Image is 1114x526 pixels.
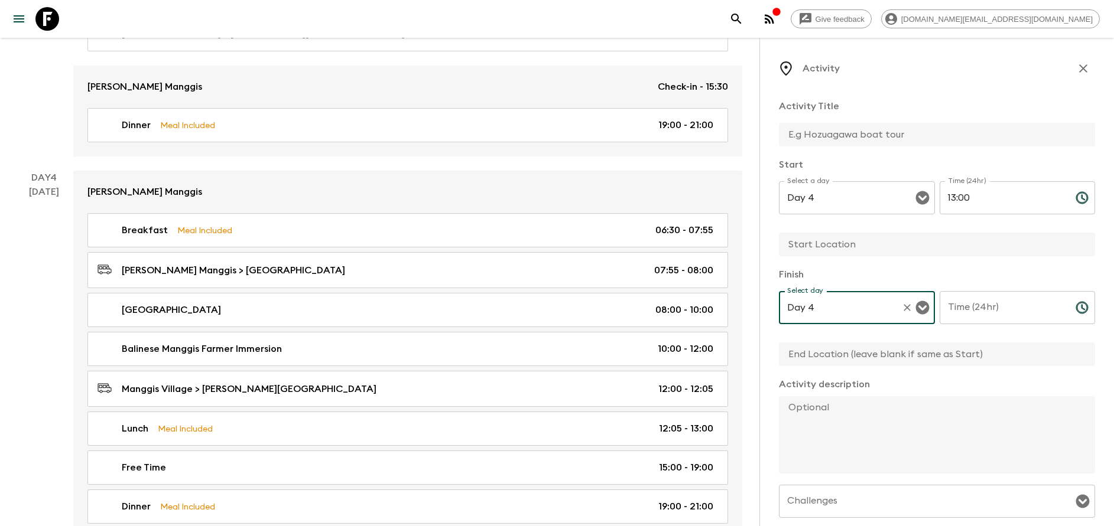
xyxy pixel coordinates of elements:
p: Finish [779,267,1095,282]
button: menu [7,7,31,31]
p: 15:00 - 19:00 [659,460,713,475]
p: 19:00 - 21:00 [658,118,713,132]
button: Open [1074,493,1091,509]
a: BreakfastMeal Included06:30 - 07:55 [87,213,728,247]
p: Breakfast [122,223,168,237]
input: E.g Hozuagawa boat tour [779,123,1086,146]
input: hh:mm [940,291,1066,324]
p: Activity description [779,377,1095,391]
label: Select day [787,286,823,296]
p: 12:00 - 12:05 [658,382,713,396]
p: Activity Title [779,99,1095,113]
p: [GEOGRAPHIC_DATA] [122,303,221,317]
a: LunchMeal Included12:05 - 13:00 [87,411,728,446]
p: [PERSON_NAME] Manggis > [GEOGRAPHIC_DATA] [122,263,345,277]
p: [PERSON_NAME] Manggis [87,80,202,94]
a: Free Time15:00 - 19:00 [87,450,728,485]
p: Meal Included [160,119,215,132]
button: Clear [899,299,915,316]
a: Manggis Village > [PERSON_NAME][GEOGRAPHIC_DATA]12:00 - 12:05 [87,371,728,407]
p: Meal Included [158,422,213,435]
button: Open [914,299,931,316]
p: [PERSON_NAME] Manggis [87,185,202,199]
input: Start Location [779,233,1086,256]
a: [PERSON_NAME] Manggis > [GEOGRAPHIC_DATA]07:55 - 08:00 [87,252,728,288]
label: Select a day [787,176,829,186]
p: Meal Included [177,224,232,237]
p: Day 4 [14,171,73,185]
a: DinnerMeal Included19:00 - 21:00 [87,489,728,524]
a: [PERSON_NAME] Manggis [73,171,742,213]
button: Choose time, selected time is 1:00 PM [1070,186,1094,210]
a: Balinese Manggis Farmer Immersion10:00 - 12:00 [87,332,728,366]
p: 12:05 - 13:00 [659,422,713,436]
p: 08:00 - 10:00 [655,303,713,317]
a: [PERSON_NAME] ManggisCheck-in - 15:30 [73,66,742,108]
a: DinnerMeal Included19:00 - 21:00 [87,108,728,142]
p: 07:55 - 08:00 [654,263,713,277]
p: Dinner [122,118,151,132]
p: Lunch [122,422,148,436]
p: 10:00 - 12:00 [658,342,713,356]
input: End Location (leave blank if same as Start) [779,342,1086,366]
p: Balinese Manggis Farmer Immersion [122,342,282,356]
p: Manggis Village > [PERSON_NAME][GEOGRAPHIC_DATA] [122,382,376,396]
button: search adventures [725,7,748,31]
p: Free Time [122,460,166,475]
p: Start [779,158,1095,172]
div: [DOMAIN_NAME][EMAIL_ADDRESS][DOMAIN_NAME] [881,9,1100,28]
a: [GEOGRAPHIC_DATA]08:00 - 10:00 [87,293,728,327]
p: Check-in - 15:30 [658,80,728,94]
button: Open [914,190,931,206]
a: Give feedback [791,9,872,28]
p: Dinner [122,499,151,514]
span: Give feedback [809,15,871,24]
button: Choose time [1070,296,1094,319]
p: Activity [803,61,840,76]
input: hh:mm [940,181,1066,214]
p: 06:30 - 07:55 [655,223,713,237]
label: Time (24hr) [948,176,986,186]
span: [DOMAIN_NAME][EMAIL_ADDRESS][DOMAIN_NAME] [895,15,1099,24]
p: 19:00 - 21:00 [658,499,713,514]
p: Meal Included [160,500,215,513]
